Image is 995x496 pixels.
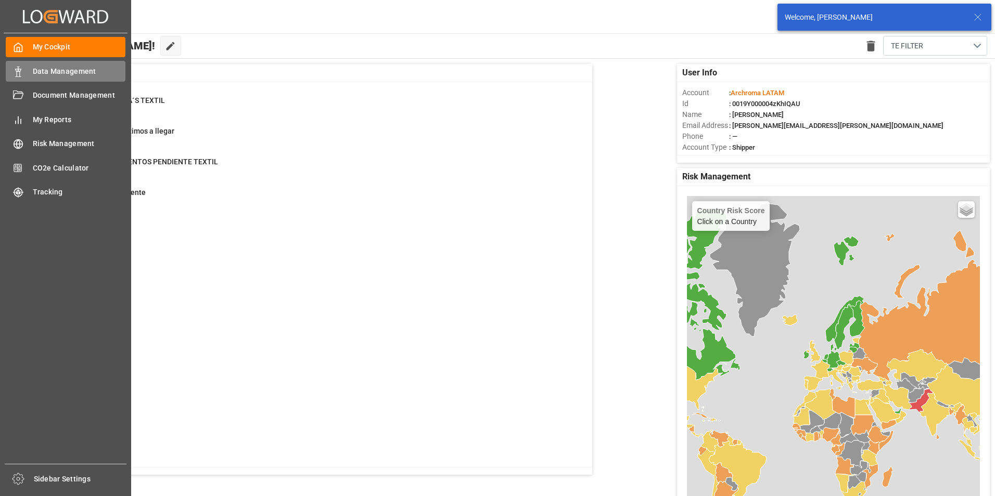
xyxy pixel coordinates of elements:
[6,85,125,106] a: Document Management
[54,187,579,209] a: 606Textil PO PendientePurchase Orders
[697,206,765,215] h4: Country Risk Score
[6,61,125,81] a: Data Management
[682,131,729,142] span: Phone
[6,109,125,129] a: My Reports
[729,111,784,119] span: : [PERSON_NAME]
[729,100,800,108] span: : 0019Y000004zKhIQAU
[682,142,729,153] span: Account Type
[891,41,923,51] span: TE FILTER
[54,126,579,148] a: 97En transito proximos a llegarContainer Schema
[682,67,717,79] span: User Info
[33,187,126,198] span: Tracking
[785,12,964,23] div: Welcome, [PERSON_NAME]
[682,171,750,183] span: Risk Management
[54,95,579,117] a: 85CAMBIO DE ETA´S TEXTILContainer Schema
[958,201,975,218] a: Layers
[34,474,127,485] span: Sidebar Settings
[6,158,125,178] a: CO2e Calculator
[729,89,784,97] span: :
[697,206,765,226] div: Click on a Country
[6,37,125,57] a: My Cockpit
[682,98,729,109] span: Id
[682,109,729,120] span: Name
[6,134,125,154] a: Risk Management
[6,182,125,202] a: Tracking
[682,87,729,98] span: Account
[33,138,126,149] span: Risk Management
[54,156,579,178] a: 20ENVIO DOCUMENTOS PENDIENTE TEXTILPurchase Orders
[883,36,987,56] button: open menu
[33,114,126,125] span: My Reports
[729,133,737,140] span: : —
[729,143,755,151] span: : Shipper
[33,66,126,77] span: Data Management
[33,42,126,53] span: My Cockpit
[731,89,784,97] span: Archroma LATAM
[33,90,126,101] span: Document Management
[80,158,218,166] span: ENVIO DOCUMENTOS PENDIENTE TEXTIL
[33,163,126,174] span: CO2e Calculator
[682,120,729,131] span: Email Address
[43,36,155,56] span: Hello [PERSON_NAME]!
[729,122,943,129] span: : [PERSON_NAME][EMAIL_ADDRESS][PERSON_NAME][DOMAIN_NAME]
